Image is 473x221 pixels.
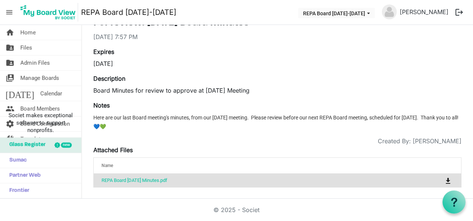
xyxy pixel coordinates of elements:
button: Download [443,175,453,186]
span: Calendar [40,86,62,101]
label: Attached Files [93,145,133,154]
a: REPA Board [DATE]-[DATE] [81,5,176,20]
span: Admin Files [20,55,50,70]
span: Home [20,25,36,40]
span: Here are our last Board meeting's minutes, from our [DATE] meeting. Please review before our next... [93,115,458,129]
a: REPA Board [DATE] Minutes.pdf [102,177,167,183]
p: Board Minutes for review to approve at [DATE] Meeting [93,86,461,95]
img: My Board View Logo [18,3,78,22]
span: Files [20,40,32,55]
span: Partner Web [6,168,41,183]
div: [DATE] [93,59,272,68]
label: Description [93,74,125,83]
label: Expires [93,47,114,56]
span: Sumac [6,153,27,168]
div: new [61,142,72,148]
span: folder_shared [6,40,15,55]
span: [DATE] [6,86,34,101]
span: home [6,25,15,40]
span: switch_account [6,71,15,86]
span: menu [2,5,16,19]
button: REPA Board 2025-2026 dropdownbutton [298,8,375,18]
span: Board Members [20,101,60,116]
label: Notes [93,101,110,110]
span: Frontier [6,183,29,198]
a: © 2025 - Societ [213,206,260,214]
td: REPA Board August 26, 2025 Minutes.pdf is template cell column header Name [94,174,415,187]
span: Glass Register [6,138,45,153]
span: Manage Boards [20,71,59,86]
span: Name [102,163,113,168]
span: Created By: [PERSON_NAME] [378,137,461,145]
td: is Command column column header [415,174,461,187]
button: logout [451,4,467,20]
a: [PERSON_NAME] [397,4,451,19]
div: [DATE] 7:57 PM [93,32,461,41]
span: people [6,101,15,116]
span: folder_shared [6,55,15,70]
span: Societ makes exceptional software to support nonprofits. [3,112,78,134]
img: no-profile-picture.svg [382,4,397,19]
a: My Board View Logo [18,3,81,22]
